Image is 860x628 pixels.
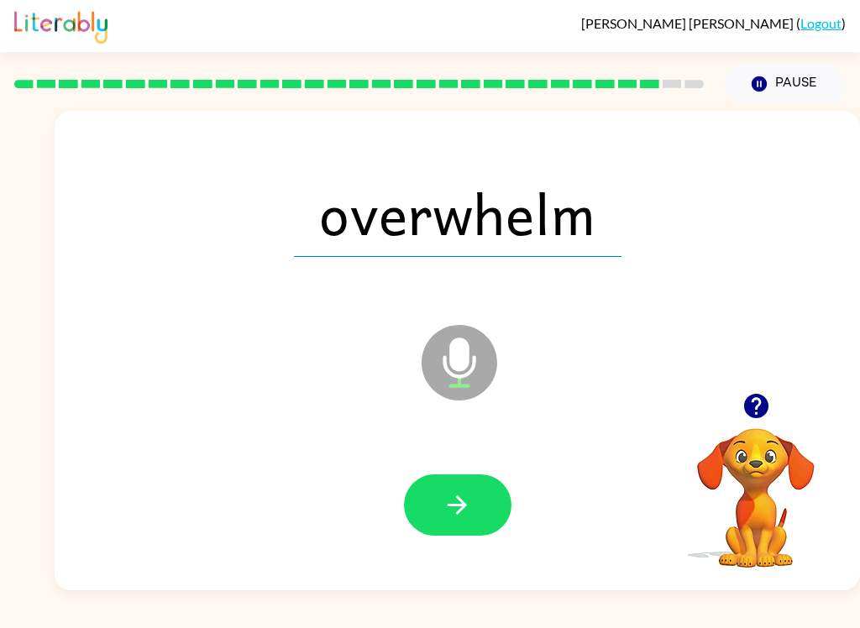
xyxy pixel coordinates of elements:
img: Literably [14,7,107,44]
video: Your browser must support playing .mp4 files to use Literably. Please try using another browser. [672,402,840,570]
button: Pause [724,65,846,103]
span: [PERSON_NAME] [PERSON_NAME] [581,15,796,31]
a: Logout [800,15,842,31]
span: overwhelm [294,170,621,257]
div: ( ) [581,15,846,31]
